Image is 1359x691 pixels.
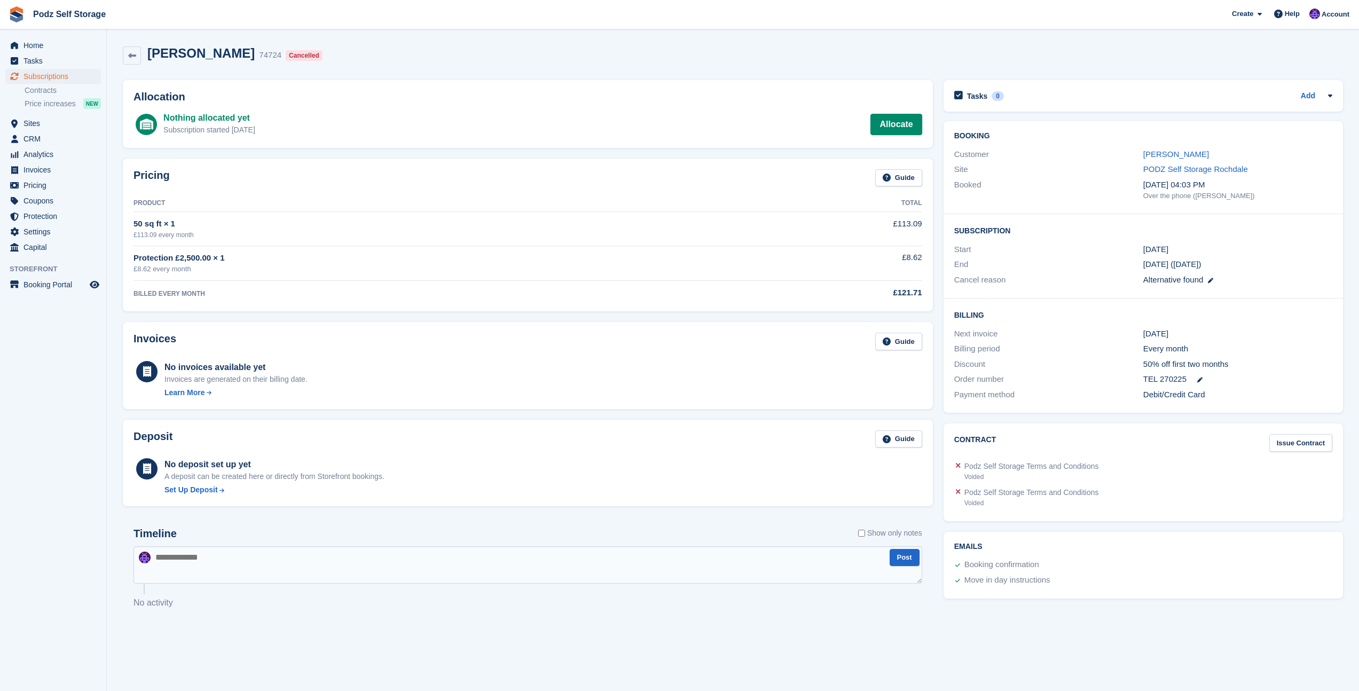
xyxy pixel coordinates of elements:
[5,178,101,193] a: menu
[133,430,172,448] h2: Deposit
[133,289,732,299] div: BILLED EVERY MONTH
[1143,328,1332,340] div: [DATE]
[1143,275,1204,284] span: Alternative found
[164,458,384,471] div: No deposit set up yet
[954,358,1143,371] div: Discount
[25,98,101,109] a: Price increases NEW
[23,53,88,68] span: Tasks
[163,124,255,136] div: Subscription started [DATE]
[133,218,732,230] div: 50 sq ft × 1
[133,528,177,540] h2: Timeline
[1143,179,1332,191] div: [DATE] 04:03 PM
[954,373,1143,386] div: Order number
[875,169,922,187] a: Guide
[954,179,1143,201] div: Booked
[286,50,323,61] div: Cancelled
[133,91,922,103] h2: Allocation
[1143,191,1332,201] div: Over the phone ([PERSON_NAME])
[954,225,1332,235] h2: Subscription
[732,287,922,299] div: £121.71
[133,333,176,350] h2: Invoices
[164,484,218,496] div: Set Up Deposit
[954,244,1143,256] div: Start
[1322,9,1349,20] span: Account
[5,240,101,255] a: menu
[83,98,101,109] div: NEW
[164,361,308,374] div: No invoices available yet
[992,91,1004,101] div: 0
[133,195,732,212] th: Product
[5,277,101,292] a: menu
[870,114,922,135] a: Allocate
[133,252,732,264] div: Protection £2,500.00 × 1
[964,559,1039,571] div: Booking confirmation
[5,209,101,224] a: menu
[29,5,110,23] a: Podz Self Storage
[964,574,1050,587] div: Move in day instructions
[5,193,101,208] a: menu
[259,49,281,61] div: 74724
[732,195,922,212] th: Total
[954,148,1143,161] div: Customer
[164,387,205,398] div: Learn More
[732,246,922,280] td: £8.62
[25,85,101,96] a: Contracts
[1285,9,1300,19] span: Help
[1143,358,1332,371] div: 50% off first two months
[732,212,922,246] td: £113.09
[954,389,1143,401] div: Payment method
[5,131,101,146] a: menu
[858,528,922,539] label: Show only notes
[133,596,922,609] p: No activity
[954,543,1332,551] h2: Emails
[10,264,106,274] span: Storefront
[163,112,255,124] div: Nothing allocated yet
[1143,150,1209,159] a: [PERSON_NAME]
[23,224,88,239] span: Settings
[954,163,1143,176] div: Site
[964,472,1099,482] div: Voided
[23,38,88,53] span: Home
[88,278,101,291] a: Preview store
[875,333,922,350] a: Guide
[967,91,988,101] h2: Tasks
[1309,9,1320,19] img: Jawed Chowdhary
[954,132,1332,140] h2: Booking
[5,116,101,131] a: menu
[954,309,1332,320] h2: Billing
[23,277,88,292] span: Booking Portal
[1269,434,1332,452] a: Issue Contract
[23,116,88,131] span: Sites
[5,38,101,53] a: menu
[164,374,308,385] div: Invoices are generated on their billing date.
[1301,90,1315,103] a: Add
[1143,260,1201,269] span: [DATE] ([DATE])
[890,549,920,567] button: Post
[23,69,88,84] span: Subscriptions
[164,387,308,398] a: Learn More
[954,343,1143,355] div: Billing period
[1143,343,1332,355] div: Every month
[23,178,88,193] span: Pricing
[23,209,88,224] span: Protection
[133,264,732,274] div: £8.62 every month
[133,230,732,240] div: £113.09 every month
[23,147,88,162] span: Analytics
[9,6,25,22] img: stora-icon-8386f47178a22dfd0bd8f6a31ec36ba5ce8667c1dd55bd0f319d3a0aa187defe.svg
[954,274,1143,286] div: Cancel reason
[964,487,1099,498] div: Podz Self Storage Terms and Conditions
[164,471,384,482] p: A deposit can be created here or directly from Storefront bookings.
[5,53,101,68] a: menu
[139,552,151,563] img: Jawed Chowdhary
[5,147,101,162] a: menu
[5,224,101,239] a: menu
[147,46,255,60] h2: [PERSON_NAME]
[875,430,922,448] a: Guide
[1143,244,1168,256] time: 2025-03-05 01:00:00 UTC
[858,528,865,539] input: Show only notes
[23,240,88,255] span: Capital
[1143,389,1332,401] div: Debit/Credit Card
[164,484,384,496] a: Set Up Deposit
[25,99,76,109] span: Price increases
[964,461,1099,472] div: Podz Self Storage Terms and Conditions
